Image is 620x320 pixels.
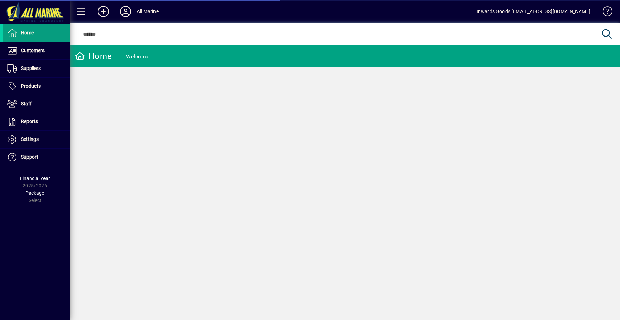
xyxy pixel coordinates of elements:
[21,154,38,160] span: Support
[3,113,70,130] a: Reports
[3,60,70,77] a: Suppliers
[137,6,159,17] div: All Marine
[25,190,44,196] span: Package
[20,176,50,181] span: Financial Year
[21,136,39,142] span: Settings
[3,42,70,59] a: Customers
[92,5,114,18] button: Add
[75,51,112,62] div: Home
[3,131,70,148] a: Settings
[3,149,70,166] a: Support
[21,30,34,35] span: Home
[114,5,137,18] button: Profile
[21,65,41,71] span: Suppliers
[126,51,149,62] div: Welcome
[21,101,32,106] span: Staff
[21,83,41,89] span: Products
[21,119,38,124] span: Reports
[3,78,70,95] a: Products
[21,48,45,53] span: Customers
[3,95,70,113] a: Staff
[597,1,611,24] a: Knowledge Base
[477,6,590,17] div: Inwards Goods [EMAIL_ADDRESS][DOMAIN_NAME]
